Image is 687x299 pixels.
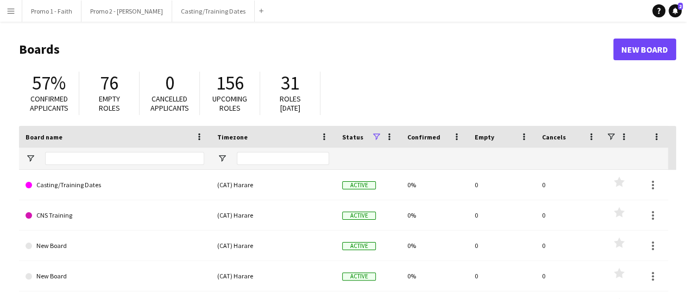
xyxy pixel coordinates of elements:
[165,71,174,95] span: 0
[342,212,376,220] span: Active
[613,39,676,60] a: New Board
[535,170,603,200] div: 0
[342,272,376,281] span: Active
[100,71,118,95] span: 76
[99,94,120,113] span: Empty roles
[407,133,440,141] span: Confirmed
[172,1,255,22] button: Casting/Training Dates
[342,181,376,189] span: Active
[535,261,603,291] div: 0
[542,133,566,141] span: Cancels
[216,71,244,95] span: 156
[468,200,535,230] div: 0
[401,170,468,200] div: 0%
[26,133,62,141] span: Board name
[211,231,336,260] div: (CAT) Harare
[678,3,683,10] span: 2
[45,152,204,165] input: Board name Filter Input
[342,242,376,250] span: Active
[535,200,603,230] div: 0
[535,231,603,260] div: 0
[30,94,68,113] span: Confirmed applicants
[468,231,535,260] div: 0
[401,200,468,230] div: 0%
[81,1,172,22] button: Promo 2 - [PERSON_NAME]
[217,133,248,141] span: Timezone
[211,200,336,230] div: (CAT) Harare
[150,94,189,113] span: Cancelled applicants
[26,154,35,163] button: Open Filter Menu
[212,94,247,113] span: Upcoming roles
[22,1,81,22] button: Promo 1 - Faith
[211,261,336,291] div: (CAT) Harare
[401,231,468,260] div: 0%
[669,4,682,17] a: 2
[280,94,301,113] span: Roles [DATE]
[237,152,329,165] input: Timezone Filter Input
[281,71,299,95] span: 31
[468,261,535,291] div: 0
[475,133,494,141] span: Empty
[32,71,66,95] span: 57%
[468,170,535,200] div: 0
[26,261,204,291] a: New Board
[26,170,204,200] a: Casting/Training Dates
[401,261,468,291] div: 0%
[19,41,613,58] h1: Boards
[217,154,227,163] button: Open Filter Menu
[211,170,336,200] div: (CAT) Harare
[26,200,204,231] a: CNS Training
[342,133,363,141] span: Status
[26,231,204,261] a: New Board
